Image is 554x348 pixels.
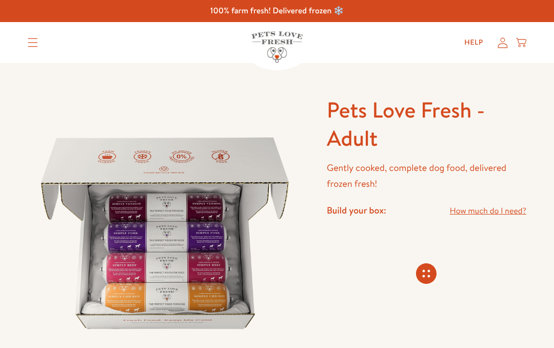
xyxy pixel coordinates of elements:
h4: Build your box: [327,204,386,216]
h1: Pets Love Fresh - Adult [327,96,526,152]
a: Help [456,32,491,53]
summary: Translation missing: en.sections.header.menu [19,30,46,55]
a: How much do I need? [450,204,526,218]
p: Gently cooked, complete dog food, delivered frozen fresh! [327,160,526,191]
img: Pets Love Fresh [251,31,303,63]
svg: Connecting store [416,263,437,284]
